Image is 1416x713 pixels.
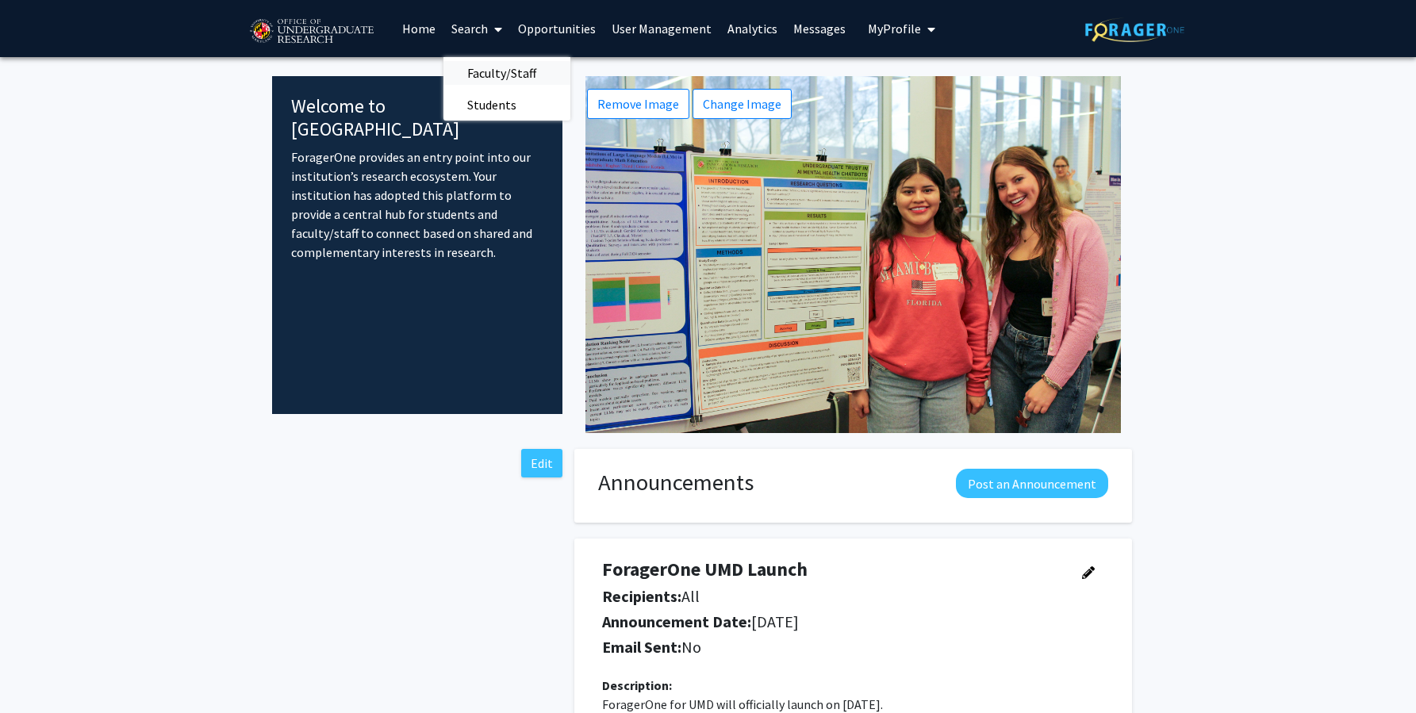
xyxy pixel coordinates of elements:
iframe: Chat [12,642,67,701]
b: Email Sent: [602,637,681,657]
a: Messages [785,1,854,56]
h5: [DATE] [602,612,1061,631]
span: Faculty/Staff [443,57,560,89]
a: Students [443,93,570,117]
h4: Welcome to [GEOGRAPHIC_DATA] [291,95,544,141]
img: ForagerOne Logo [1085,17,1184,42]
button: Post an Announcement [956,469,1108,498]
a: Analytics [720,1,785,56]
span: Students [443,89,540,121]
a: Faculty/Staff [443,61,570,85]
h5: All [602,587,1061,606]
a: Home [394,1,443,56]
a: Search [443,1,510,56]
button: Change Image [693,89,792,119]
img: Cover Image [585,76,1121,433]
img: University of Maryland Logo [244,12,378,52]
b: Announcement Date: [602,611,751,631]
button: Edit [521,449,562,477]
span: My Profile [868,21,921,36]
b: Recipients: [602,586,681,606]
h5: No [602,638,1061,657]
a: User Management [604,1,720,56]
a: Opportunities [510,1,604,56]
h4: ForagerOne UMD Launch [602,558,1061,581]
div: Description: [602,676,1104,695]
h1: Announcements [598,469,754,496]
button: Remove Image [587,89,689,119]
p: ForagerOne provides an entry point into our institution’s research ecosystem. Your institution ha... [291,148,544,262]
